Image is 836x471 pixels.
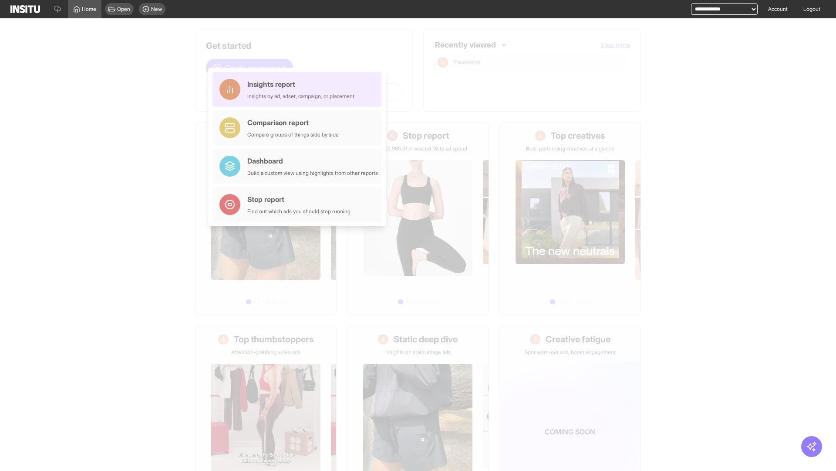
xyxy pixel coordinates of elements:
[247,208,351,215] div: Find out which ads you should stop running
[247,170,378,177] div: Build a custom view using highlights from other reports
[247,194,351,205] div: Stop report
[247,93,354,100] div: Insights by ad, adset, campaign, or placement
[247,131,339,138] div: Compare groups of things side by side
[117,6,130,13] span: Open
[247,156,378,166] div: Dashboard
[247,117,339,128] div: Comparison report
[82,6,96,13] span: Home
[10,5,40,13] img: Logo
[247,79,354,89] div: Insights report
[151,6,162,13] span: New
